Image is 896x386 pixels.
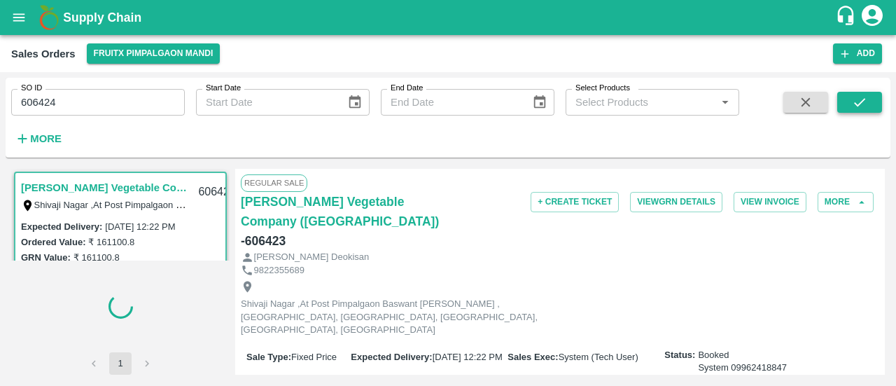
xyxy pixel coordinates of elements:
[73,252,120,263] label: ₹ 161100.8
[11,89,185,116] input: Enter SO ID
[342,89,368,116] button: Choose date
[241,192,454,231] a: [PERSON_NAME] Vegetable Company ([GEOGRAPHIC_DATA])
[835,5,860,30] div: customer-support
[30,133,62,144] strong: More
[88,237,134,247] label: ₹ 161100.8
[105,221,175,232] label: [DATE] 12:22 PM
[575,83,630,94] label: Select Products
[87,43,220,64] button: Select DC
[34,199,790,210] label: Shivaji Nagar ,At Post Pimpalgaon Baswant [PERSON_NAME] , [GEOGRAPHIC_DATA], [GEOGRAPHIC_DATA], [...
[351,352,432,362] label: Expected Delivery :
[698,349,787,375] span: Booked
[559,352,638,362] span: System (Tech User)
[21,237,85,247] label: Ordered Value:
[391,83,423,94] label: End Date
[716,93,734,111] button: Open
[21,221,102,232] label: Expected Delivery :
[11,127,65,151] button: More
[630,192,722,212] button: ViewGRN Details
[254,251,370,264] p: [PERSON_NAME] Deokisan
[833,43,882,64] button: Add
[241,174,307,191] span: Regular Sale
[241,298,556,337] p: Shivaji Nagar ,At Post Pimpalgaon Baswant [PERSON_NAME] , [GEOGRAPHIC_DATA], [GEOGRAPHIC_DATA], [...
[698,361,787,375] div: System 09962418847
[860,3,885,32] div: account of current user
[570,93,712,111] input: Select Products
[206,83,241,94] label: Start Date
[80,352,160,375] nav: pagination navigation
[433,352,503,362] span: [DATE] 12:22 PM
[3,1,35,34] button: open drawer
[526,89,553,116] button: Choose date
[21,179,190,197] a: [PERSON_NAME] Vegetable Company ([GEOGRAPHIC_DATA])
[507,352,558,362] label: Sales Exec :
[190,176,244,209] div: 606423
[11,45,76,63] div: Sales Orders
[734,192,806,212] button: View Invoice
[21,83,42,94] label: SO ID
[381,89,521,116] input: End Date
[531,192,619,212] button: + Create Ticket
[254,264,304,277] p: 9822355689
[63,8,835,27] a: Supply Chain
[196,89,336,116] input: Start Date
[241,231,286,251] h6: - 606423
[109,352,132,375] button: page 1
[246,352,291,362] label: Sale Type :
[35,4,63,32] img: logo
[21,252,71,263] label: GRN Value:
[63,11,141,25] b: Supply Chain
[291,352,337,362] span: Fixed Price
[664,349,695,362] label: Status:
[818,192,874,212] button: More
